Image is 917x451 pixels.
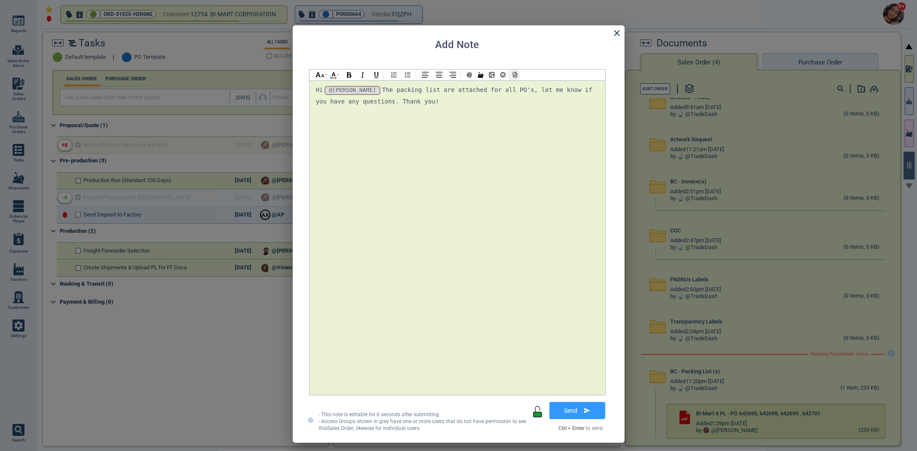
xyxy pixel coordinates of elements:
span: Hi [316,86,323,93]
img: AR [449,71,457,78]
img: hl [316,72,325,77]
img: emoji [500,72,506,77]
img: I [359,71,366,79]
img: AIcon [331,72,336,76]
img: AL [422,71,429,78]
img: / [478,72,484,78]
img: @ [467,72,472,78]
img: U [373,71,380,79]
img: BL [404,71,411,79]
span: - This note is editable for 6 seconds after submitting [319,411,439,417]
img: img [489,72,495,78]
span: The packing list are attached for all PO's, let me know if you have any questions. Thank you! [316,86,596,105]
img: AC [435,71,443,78]
h2: Add Note [435,39,479,51]
img: ad [325,74,328,76]
img: ad [337,74,339,76]
img: B [345,71,353,79]
button: Send [549,402,605,419]
div: @[PERSON_NAME] [329,87,376,94]
strong: Ctrl + Enter [559,425,585,431]
span: - Access Groups shown in grey have one or more users that do not have permission to see this Sale... [319,418,526,431]
img: NL [390,71,398,79]
label: to send [559,426,603,432]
